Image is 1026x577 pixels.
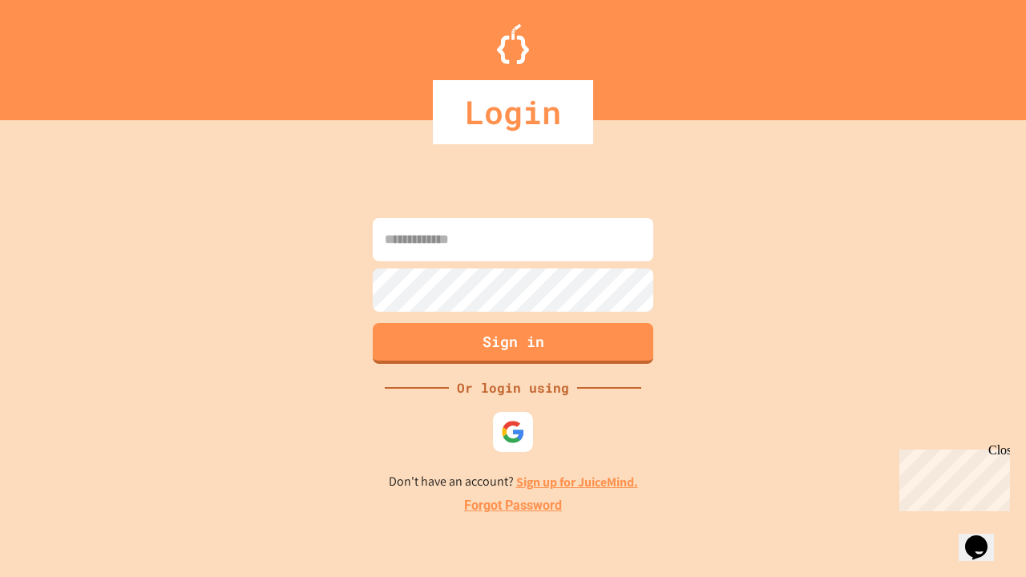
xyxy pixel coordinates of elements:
a: Forgot Password [464,496,562,515]
button: Sign in [373,323,653,364]
iframe: chat widget [893,443,1010,511]
p: Don't have an account? [389,472,638,492]
img: Logo.svg [497,24,529,64]
img: google-icon.svg [501,420,525,444]
a: Sign up for JuiceMind. [516,474,638,490]
div: Login [433,80,593,144]
iframe: chat widget [959,513,1010,561]
div: Or login using [449,378,577,397]
div: Chat with us now!Close [6,6,111,102]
